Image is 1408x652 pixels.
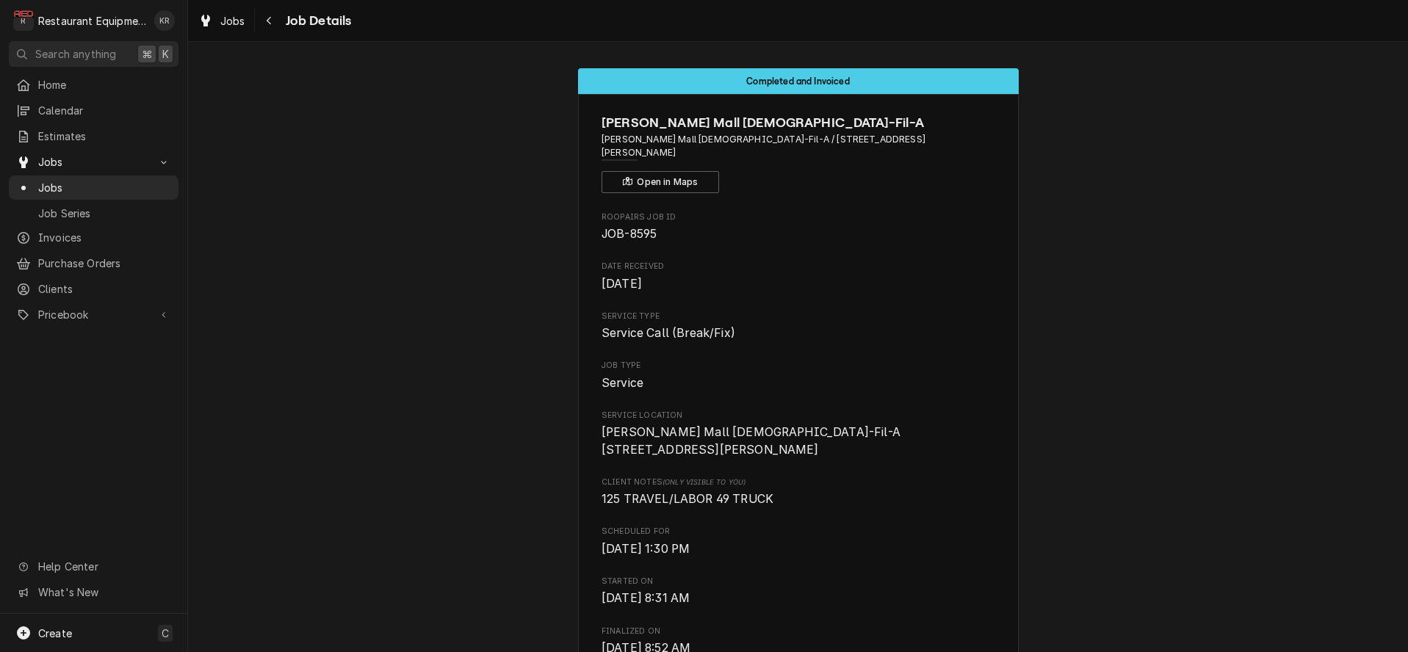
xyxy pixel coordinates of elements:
div: Roopairs Job ID [602,211,994,243]
span: Home [38,77,171,93]
a: Go to What's New [9,580,178,604]
span: Service [602,376,643,390]
span: [PERSON_NAME] Mall [DEMOGRAPHIC_DATA]-Fil-A [STREET_ADDRESS][PERSON_NAME] [602,425,900,457]
span: Service Call (Break/Fix) [602,326,735,340]
span: Service Type [602,311,994,322]
span: Client Notes [602,477,994,488]
span: Scheduled For [602,526,994,537]
button: Search anything⌘K [9,41,178,67]
span: Calendar [38,103,171,118]
span: Address [602,133,994,160]
button: Navigate back [258,9,281,32]
span: Job Series [38,206,171,221]
span: Job Details [281,11,352,31]
a: Go to Pricebook [9,303,178,327]
a: Jobs [192,9,251,33]
span: 125 TRAVEL/LABOR 49 TRUCK [602,492,773,506]
a: Go to Jobs [9,150,178,174]
a: Job Series [9,201,178,225]
span: ⌘ [142,46,152,62]
div: Status [578,68,1019,94]
span: Search anything [35,46,116,62]
span: Roopairs Job ID [602,225,994,243]
span: Roopairs Job ID [602,211,994,223]
span: Jobs [38,180,171,195]
span: Started On [602,590,994,607]
span: Clients [38,281,171,297]
a: Clients [9,277,178,301]
div: Service Type [602,311,994,342]
a: Home [9,73,178,97]
div: R [13,10,34,31]
a: Estimates [9,124,178,148]
span: Date Received [602,261,994,272]
div: Started On [602,576,994,607]
span: Pricebook [38,307,149,322]
span: Invoices [38,230,171,245]
div: Job Type [602,360,994,391]
span: What's New [38,584,170,600]
span: Job Type [602,374,994,392]
span: Service Location [602,424,994,458]
span: JOB-8595 [602,227,657,241]
span: [DATE] 8:31 AM [602,591,690,605]
span: Date Received [602,275,994,293]
span: (Only Visible to You) [663,478,745,486]
span: C [162,626,169,641]
span: Service Type [602,325,994,342]
button: Open in Maps [602,171,719,193]
a: Invoices [9,225,178,250]
span: Help Center [38,559,170,574]
span: Finalized On [602,626,994,637]
div: Scheduled For [602,526,994,557]
div: Restaurant Equipment Diagnostics [38,13,146,29]
div: Client Information [602,113,994,193]
span: [DATE] 1:30 PM [602,542,690,556]
a: Purchase Orders [9,251,178,275]
span: Purchase Orders [38,256,171,271]
span: Create [38,627,72,640]
a: Jobs [9,175,178,200]
div: Kelli Robinette's Avatar [154,10,175,31]
span: Estimates [38,128,171,144]
div: Date Received [602,261,994,292]
span: [DATE] [602,277,642,291]
div: [object Object] [602,477,994,508]
span: Scheduled For [602,540,994,558]
span: Completed and Invoiced [746,76,850,86]
div: Restaurant Equipment Diagnostics's Avatar [13,10,34,31]
a: Go to Help Center [9,554,178,579]
div: Service Location [602,410,994,459]
span: Job Type [602,360,994,372]
a: Calendar [9,98,178,123]
span: Jobs [220,13,245,29]
span: [object Object] [602,490,994,508]
span: K [162,46,169,62]
span: Started On [602,576,994,587]
div: KR [154,10,175,31]
span: Name [602,113,994,133]
span: Service Location [602,410,994,421]
span: Jobs [38,154,149,170]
